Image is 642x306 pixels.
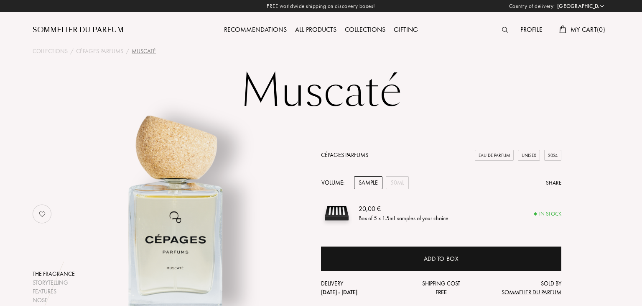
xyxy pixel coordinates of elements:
div: / [126,47,129,56]
span: Sommelier du Parfum [502,288,561,296]
div: Features [33,287,75,296]
a: Recommendations [220,25,291,34]
a: Cépages Parfums [76,47,123,56]
img: no_like_p.png [34,206,51,222]
div: Profile [516,25,547,36]
a: All products [291,25,341,34]
div: / [70,47,74,56]
a: Cépages Parfums [321,151,368,159]
a: Profile [516,25,547,34]
div: Add to box [424,254,459,264]
div: 50mL [386,176,409,189]
div: Delivery [321,279,401,297]
div: Muscaté [132,47,156,56]
div: Storytelling [33,278,75,287]
div: Collections [341,25,390,36]
div: Volume: [321,176,349,189]
span: Country of delivery: [509,2,555,10]
a: Gifting [390,25,422,34]
span: [DATE] - [DATE] [321,288,357,296]
span: Free [436,288,447,296]
div: Eau de Parfum [475,150,514,161]
div: 20,00 € [359,204,448,214]
a: Collections [341,25,390,34]
div: All products [291,25,341,36]
a: Collections [33,47,68,56]
div: Recommendations [220,25,291,36]
div: Sample [354,176,382,189]
img: search_icn.svg [502,27,508,33]
div: The fragrance [33,270,75,278]
div: Sold by [481,279,561,297]
div: Unisex [518,150,540,161]
h1: Muscaté [112,69,530,115]
div: Gifting [390,25,422,36]
span: My Cart ( 0 ) [571,25,605,34]
a: Sommelier du Parfum [33,25,124,35]
div: Box of 5 x 1.5mL samples of your choice [359,214,448,223]
div: Share [546,179,561,187]
img: sample box [321,198,352,229]
img: cart.svg [559,26,566,33]
div: Shipping cost [401,279,481,297]
div: In stock [534,210,561,218]
div: 2024 [544,150,561,161]
div: Nose [33,296,75,305]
